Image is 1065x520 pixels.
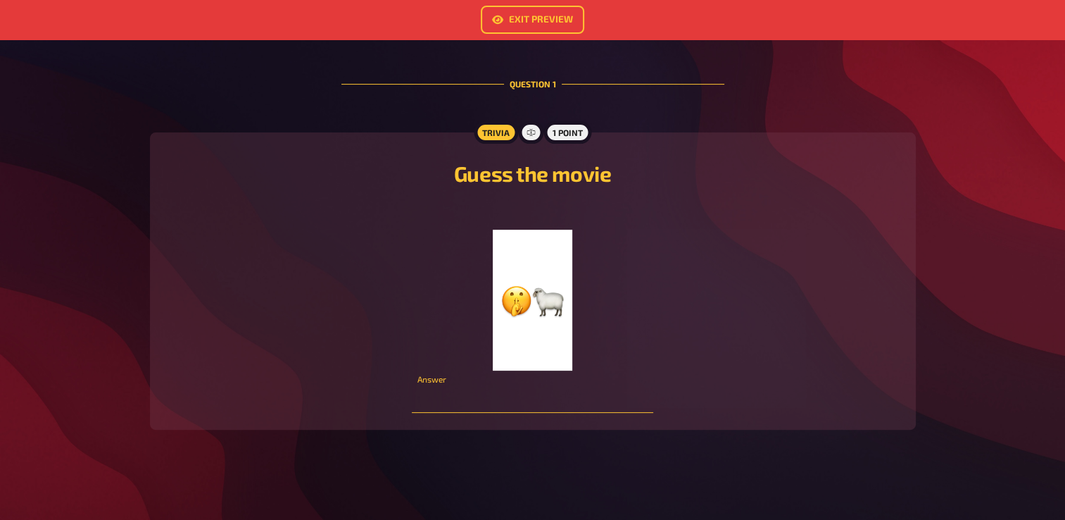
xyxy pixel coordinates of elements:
a: Exit Preview [481,6,584,34]
h2: Guess the movie [167,161,899,186]
div: 1 point [544,121,591,144]
input: Answer [412,385,653,413]
img: image [493,230,572,371]
div: Question 1 [341,44,724,124]
div: Trivia [474,121,518,144]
